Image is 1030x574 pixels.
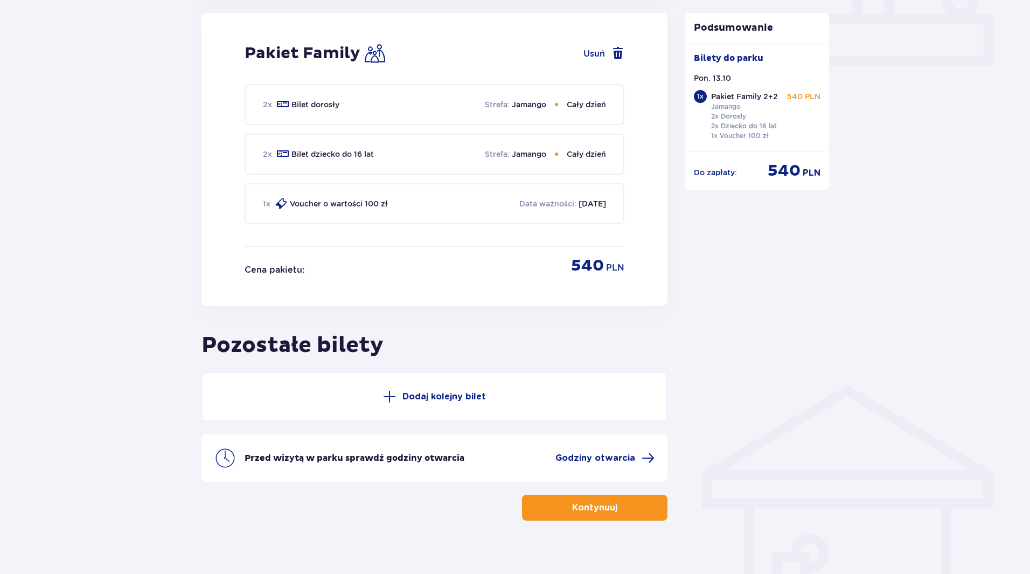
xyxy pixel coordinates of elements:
[522,495,667,521] button: Kontynuuj
[302,264,304,276] p: :
[263,198,270,209] p: 1 x
[572,502,617,514] p: Kontynuuj
[768,161,801,181] span: 540
[685,22,830,34] p: Podsumowanie
[201,372,667,421] button: Dodaj kolejny bilet
[245,264,302,276] p: Cena pakietu
[711,112,777,141] p: 2x Dorosły 2x Dziecko do 16 lat 1x Voucher 100 zł
[583,47,624,60] button: Usuń
[263,149,272,160] p: 2 x
[402,391,486,403] p: Dodaj kolejny bilet
[245,43,360,64] h2: Pakiet Family
[291,99,339,110] p: Bilet dorosły
[567,99,606,110] p: Cały dzień
[694,90,707,103] div: 1 x
[606,262,624,274] p: PLN
[291,149,374,160] p: Bilet dziecko do 16 lat
[555,452,635,464] span: Godziny otwarcia
[290,198,388,209] p: Voucher o wartości 100 zł
[512,99,546,110] p: Jamango
[567,149,606,160] p: Cały dzień
[365,43,385,64] img: Family Icon
[201,319,667,359] h2: Pozostałe bilety
[579,198,606,209] p: [DATE]
[245,452,464,464] p: Przed wizytą w parku sprawdź godziny otwarcia
[787,91,820,102] p: 540 PLN
[571,255,604,276] p: 540
[485,99,510,110] p: Strefa :
[694,52,763,64] p: Bilety do parku
[512,149,546,160] p: Jamango
[694,73,731,84] p: Pon. 13.10
[263,99,272,110] p: 2 x
[694,167,737,178] p: Do zapłaty :
[485,149,510,160] p: Strefa :
[711,91,778,102] p: Pakiet Family 2+2
[803,167,820,179] span: PLN
[519,198,576,209] p: Data ważności :
[711,102,741,112] p: Jamango
[555,452,655,465] a: Godziny otwarcia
